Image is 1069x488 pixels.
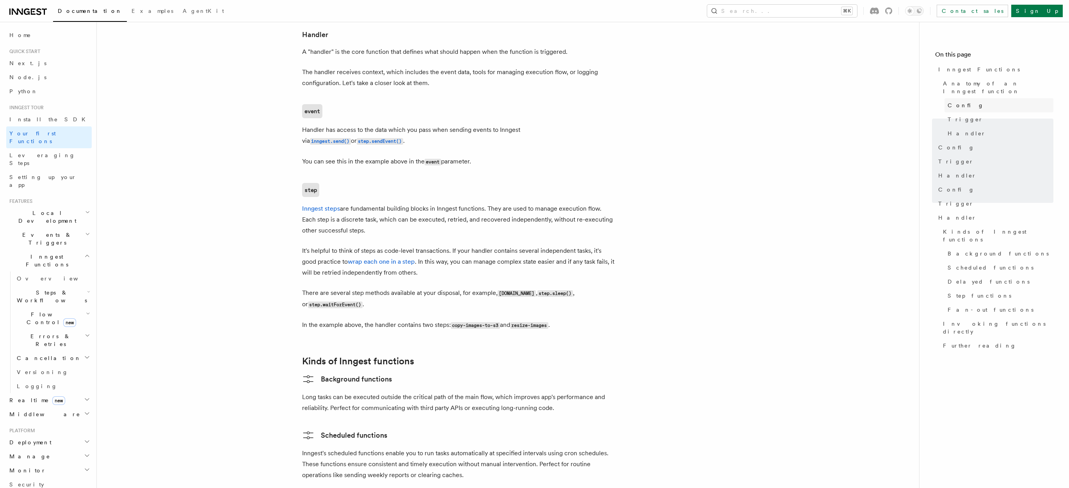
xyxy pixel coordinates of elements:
[944,98,1053,112] a: Config
[940,317,1053,339] a: Invoking functions directly
[310,138,351,145] code: inngest.send()
[302,245,614,278] p: It's helpful to think of steps as code-level transactions. If your handler contains several indep...
[9,130,56,144] span: Your first Functions
[6,407,92,421] button: Middleware
[302,356,414,367] a: Kinds of Inngest functions
[948,115,983,123] span: Trigger
[302,124,614,147] p: Handler has access to the data which you pass when sending events to Inngest via or .
[938,214,977,222] span: Handler
[707,5,857,17] button: Search...⌘K
[940,339,1053,353] a: Further reading
[6,206,92,228] button: Local Development
[14,365,92,379] a: Versioning
[6,250,92,272] button: Inngest Functions
[302,373,392,385] a: Background functions
[944,261,1053,275] a: Scheduled functions
[948,250,1049,257] span: Background functions
[6,70,92,84] a: Node.js
[944,112,1053,126] a: Trigger
[944,247,1053,261] a: Background functions
[14,332,85,348] span: Errors & Retries
[940,225,1053,247] a: Kinds of Inngest functions
[498,290,536,297] code: [DOMAIN_NAME]
[14,272,92,286] a: Overview
[943,320,1053,335] span: Invoking functions directly
[6,84,92,98] a: Python
[937,5,1008,17] a: Contact sales
[132,8,173,14] span: Examples
[938,158,974,165] span: Trigger
[17,369,68,375] span: Versioning
[938,172,977,179] span: Handler
[1011,5,1063,17] a: Sign Up
[938,186,975,193] span: Config
[9,88,38,94] span: Python
[302,46,614,57] p: A "handler" is the core function that defines what should happen when the function is triggered.
[6,438,52,446] span: Deployment
[6,253,84,268] span: Inngest Functions
[6,209,85,225] span: Local Development
[935,169,1053,183] a: Handler
[6,112,92,126] a: Install the SDK
[127,2,178,21] a: Examples
[302,183,319,197] a: step
[935,154,1053,169] a: Trigger
[14,329,92,351] button: Errors & Retries
[9,31,31,39] span: Home
[940,76,1053,98] a: Anatomy of an Inngest function
[302,156,614,167] p: You can see this in the example above in the parameter.
[935,50,1053,62] h4: On this page
[6,393,92,407] button: Realtimenew
[510,322,548,329] code: resize-images
[63,318,76,327] span: new
[302,287,614,310] p: There are several step methods available at your disposal, for example, , , or .
[308,302,363,308] code: step.waitForEvent()
[943,228,1053,243] span: Kinds of Inngest functions
[948,306,1033,314] span: Fan-out functions
[302,104,322,118] a: event
[302,392,614,413] p: Long tasks can be executed outside the critical path of the main flow, which improves app's perfo...
[302,448,614,481] p: Inngest's scheduled functions enable you to run tasks automatically at specified intervals using ...
[58,8,122,14] span: Documentation
[6,56,92,70] a: Next.js
[944,303,1053,317] a: Fan-out functions
[6,428,35,434] span: Platform
[905,6,924,16] button: Toggle dark mode
[53,2,127,22] a: Documentation
[537,290,573,297] code: step.sleep()
[9,116,90,122] span: Install the SDK
[357,137,403,144] a: step.sendEvent()
[938,66,1020,73] span: Inngest Functions
[948,278,1030,286] span: Delayed functions
[6,453,50,460] span: Manage
[14,307,92,329] button: Flow Controlnew
[6,463,92,477] button: Monitor
[6,48,40,55] span: Quick start
[948,130,986,137] span: Handler
[425,159,441,165] code: event
[944,289,1053,303] a: Step functions
[52,396,65,405] span: new
[14,311,86,326] span: Flow Control
[935,211,1053,225] a: Handler
[14,354,81,362] span: Cancellation
[6,28,92,42] a: Home
[302,203,614,236] p: are fundamental building blocks in Inngest functions. They are used to manage execution flow. Eac...
[357,138,403,145] code: step.sendEvent()
[6,228,92,250] button: Events & Triggers
[938,200,974,208] span: Trigger
[944,126,1053,140] a: Handler
[841,7,852,15] kbd: ⌘K
[6,148,92,170] a: Leveraging Steps
[9,481,44,488] span: Security
[14,351,92,365] button: Cancellation
[935,197,1053,211] a: Trigger
[9,74,46,80] span: Node.js
[302,67,614,89] p: The handler receives context, which includes the event data, tools for managing execution flow, o...
[9,152,75,166] span: Leveraging Steps
[944,275,1053,289] a: Delayed functions
[943,80,1053,95] span: Anatomy of an Inngest function
[6,272,92,393] div: Inngest Functions
[178,2,229,21] a: AgentKit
